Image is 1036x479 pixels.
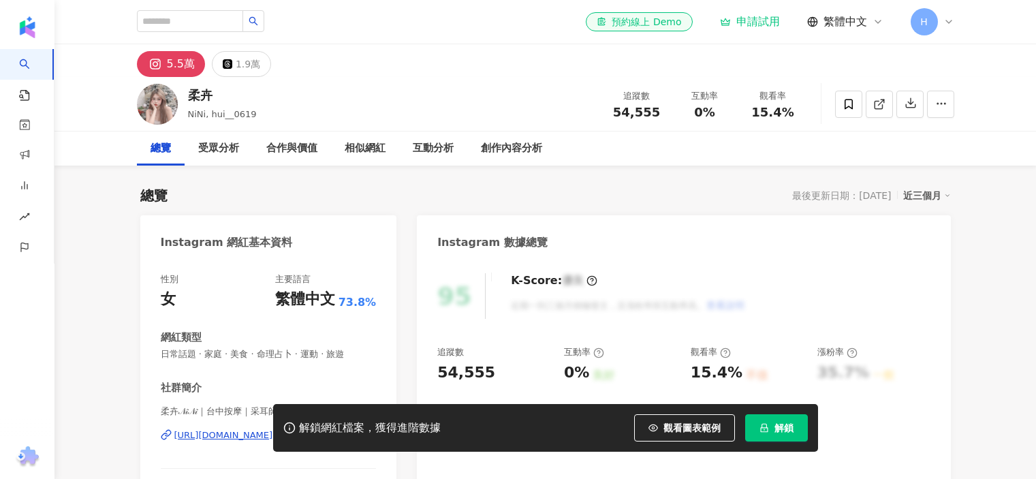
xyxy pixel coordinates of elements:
button: 解鎖 [745,414,808,442]
img: KOL Avatar [137,84,178,125]
div: 社群簡介 [161,381,202,395]
div: 預約線上 Demo [597,15,681,29]
button: 觀看圖表範例 [634,414,735,442]
span: H [920,14,928,29]
div: 柔卉 [188,87,257,104]
div: 性別 [161,273,178,285]
div: 15.4% [691,362,742,384]
a: search [19,49,46,102]
div: 0% [564,362,589,384]
span: 繁體中文 [823,14,867,29]
div: 合作與價值 [266,140,317,157]
div: 受眾分析 [198,140,239,157]
div: 互動率 [564,346,604,358]
div: K-Score : [511,273,597,288]
div: Instagram 數據總覽 [437,235,548,250]
div: 最後更新日期：[DATE] [792,190,891,201]
div: 觀看率 [747,89,799,103]
div: 網紅類型 [161,330,202,345]
div: 創作內容分析 [481,140,542,157]
div: 相似網紅 [345,140,386,157]
img: logo icon [16,16,38,38]
img: chrome extension [14,446,41,468]
div: 女 [161,289,176,310]
div: 互動分析 [413,140,454,157]
div: 追蹤數 [437,346,464,358]
a: 預約線上 Demo [586,12,692,31]
span: 解鎖 [774,422,794,433]
span: NiNi, hui__0619 [188,109,257,119]
div: 1.9萬 [236,55,260,74]
span: 觀看圖表範例 [663,422,721,433]
button: 5.5萬 [137,51,205,77]
a: 申請試用 [720,15,780,29]
span: rise [19,203,30,234]
span: search [249,16,258,26]
span: 54,555 [613,105,660,119]
div: 解鎖網紅檔案，獲得進階數據 [299,421,441,435]
div: 總覽 [151,140,171,157]
div: 54,555 [437,362,495,384]
span: 15.4% [751,106,794,119]
div: 繁體中文 [275,289,335,310]
div: 追蹤數 [611,89,663,103]
div: Instagram 網紅基本資料 [161,235,293,250]
span: 0% [694,106,715,119]
span: 73.8% [339,295,377,310]
div: 觀看率 [691,346,731,358]
div: 互動率 [679,89,731,103]
div: 5.5萬 [167,55,195,74]
div: 總覽 [140,186,168,205]
div: 漲粉率 [817,346,858,358]
div: 主要語言 [275,273,311,285]
span: lock [759,423,769,433]
div: 近三個月 [903,187,951,204]
span: 日常話題 · 家庭 · 美食 · 命理占卜 · 運動 · 旅遊 [161,348,377,360]
button: 1.9萬 [212,51,271,77]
